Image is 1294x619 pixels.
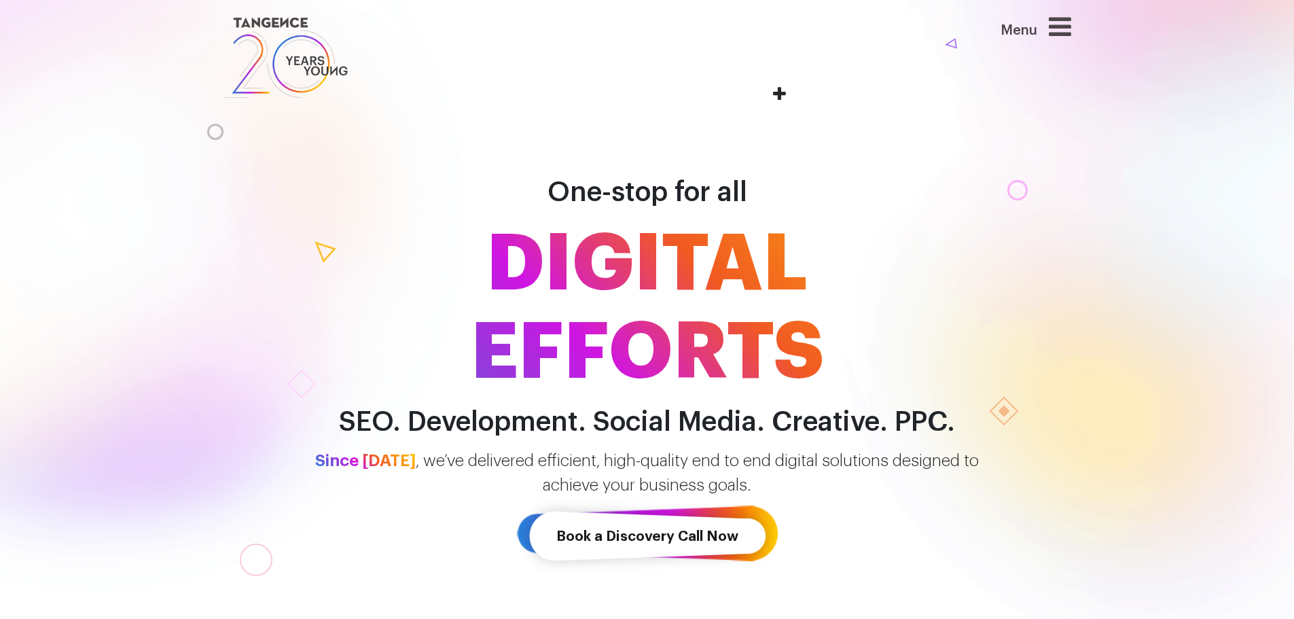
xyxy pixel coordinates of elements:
[223,14,350,102] img: logo SVG
[260,448,1035,497] p: , we’ve delivered efficient, high-quality end to end digital solutions designed to achieve your b...
[517,497,778,576] a: Book a Discovery Call Now
[547,179,747,206] span: One-stop for all
[315,453,416,469] span: Since [DATE]
[260,407,1035,438] h2: SEO. Development. Social Media. Creative. PPC.
[260,220,1035,397] span: DIGITAL EFFORTS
